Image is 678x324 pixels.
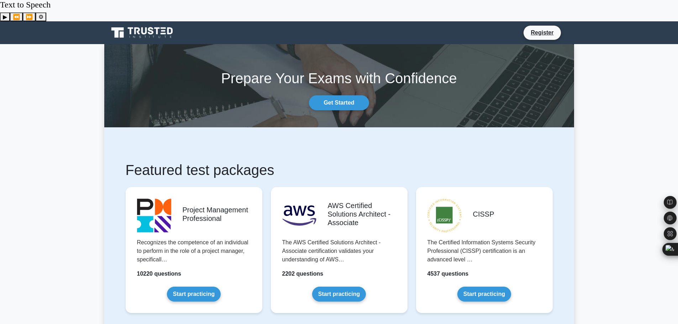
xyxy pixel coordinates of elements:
h1: Prepare Your Exams with Confidence [104,70,574,87]
button: Settings [36,12,46,21]
button: Previous [10,12,23,21]
h1: Featured test packages [126,161,553,179]
a: Get Started [309,95,369,110]
a: Start practicing [457,287,511,302]
button: Forward [23,12,36,21]
a: Start practicing [312,287,366,302]
a: Start practicing [167,287,221,302]
a: Register [526,28,558,37]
